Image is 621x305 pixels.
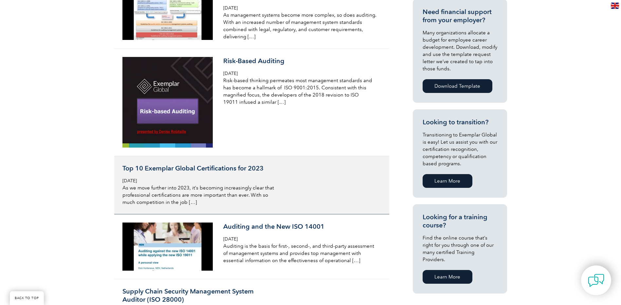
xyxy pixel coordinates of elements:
img: auditing-and-the-new-iso-14001-900x480-1-300x160.jpg [122,223,213,271]
img: risk-based-auditing.jpg [122,57,213,148]
p: As we move further into 2023, it’s becoming increasingly clear that professional certifications a... [122,184,278,206]
h3: Need financial support from your employer? [423,8,497,24]
img: contact-chat.png [588,272,604,289]
p: Auditing is the basis for first-, second-, and third-party assessment of management systems and p... [223,242,378,264]
a: Top 10 Exemplar Global Certifications for 2023 [DATE] As we move further into 2023, it’s becoming... [114,156,389,214]
a: Learn More [423,174,472,188]
a: BACK TO TOP [10,291,44,305]
span: [DATE] [223,236,238,242]
a: Risk-Based Auditing [DATE] Risk-based thinking permeates most management standards and has become... [114,49,389,156]
a: Download Template [423,79,492,93]
p: As management systems become more complex, so does auditing. With an increased number of manageme... [223,11,378,40]
span: [DATE] [223,5,238,11]
a: Auditing and the New ISO 14001 [DATE] Auditing is the basis for first-, second-, and third-party ... [114,214,389,279]
h3: Auditing and the New ISO 14001 [223,223,378,231]
span: [DATE] [223,71,238,76]
p: Transitioning to Exemplar Global is easy! Let us assist you with our certification recognition, c... [423,131,497,167]
p: Risk-based thinking permeates most management standards and has become a hallmark of ISO 9001:201... [223,77,378,106]
h3: Looking for a training course? [423,213,497,229]
p: Find the online course that’s right for you through one of our many certified Training Providers. [423,234,497,263]
h3: Looking to transition? [423,118,497,126]
h3: Risk-Based Auditing [223,57,378,65]
p: Many organizations allocate a budget for employee career development. Download, modify and use th... [423,29,497,72]
img: en [611,3,619,9]
h3: Supply Chain Security Management System Auditor (ISO 28000) [122,287,278,304]
span: [DATE] [122,178,137,184]
h3: Top 10 Exemplar Global Certifications for 2023 [122,164,278,172]
a: Learn More [423,270,472,284]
